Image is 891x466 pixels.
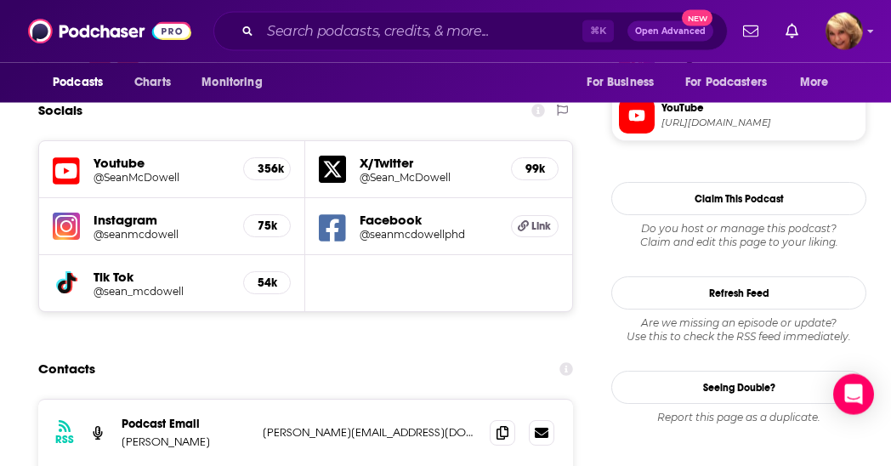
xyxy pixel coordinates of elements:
[53,213,80,240] img: iconImage
[258,162,276,176] h5: 356k
[611,371,866,404] a: Seeing Double?
[55,433,74,446] h3: RSS
[38,353,95,385] h2: Contacts
[134,71,171,94] span: Charts
[213,12,728,51] div: Search podcasts, credits, & more...
[611,411,866,424] div: Report this page as a duplicate.
[53,71,103,94] span: Podcasts
[611,276,866,310] button: Refresh Feed
[94,269,230,285] h5: Tik Tok
[611,316,866,344] div: Are we missing an episode or update? Use this to check the RSS feed immediately.
[28,15,191,48] img: Podchaser - Follow, Share and Rate Podcasts
[258,219,276,233] h5: 75k
[94,171,230,184] a: @SeanMcDowell
[258,276,276,290] h5: 54k
[826,13,863,50] span: Logged in as SuzNiles
[38,94,82,127] h2: Socials
[94,285,230,298] a: @sean_mcdowell
[94,155,230,171] h5: Youtube
[661,100,859,116] span: YouTube
[674,66,792,99] button: open menu
[122,417,249,431] p: Podcast Email
[94,212,230,228] h5: Instagram
[360,212,497,228] h5: Facebook
[619,98,859,134] a: YouTube[URL][DOMAIN_NAME]
[587,71,654,94] span: For Business
[94,228,230,241] a: @seanmcdowell
[611,182,866,215] button: Claim This Podcast
[661,116,859,129] span: https://www.youtube.com/@SeanMcDowell
[788,66,850,99] button: open menu
[736,17,765,46] a: Show notifications dropdown
[122,435,249,449] p: [PERSON_NAME]
[575,66,675,99] button: open menu
[826,13,863,50] img: User Profile
[260,18,582,45] input: Search podcasts, credits, & more...
[779,17,805,46] a: Show notifications dropdown
[800,71,829,94] span: More
[611,222,866,249] div: Claim and edit this page to your liking.
[531,219,551,233] span: Link
[511,215,559,237] a: Link
[682,10,712,26] span: New
[41,66,125,99] button: open menu
[123,66,181,99] a: Charts
[525,162,544,176] h5: 99k
[685,71,767,94] span: For Podcasters
[611,222,866,236] span: Do you host or manage this podcast?
[201,71,262,94] span: Monitoring
[582,20,614,43] span: ⌘ K
[360,228,497,241] a: @seanmcdowellphd
[190,66,284,99] button: open menu
[826,13,863,50] button: Show profile menu
[263,425,476,440] p: [PERSON_NAME][EMAIL_ADDRESS][DOMAIN_NAME]
[627,21,713,42] button: Open AdvancedNew
[360,155,497,171] h5: X/Twitter
[360,171,497,184] a: @Sean_McDowell
[635,27,706,36] span: Open Advanced
[833,374,874,415] div: Open Intercom Messenger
